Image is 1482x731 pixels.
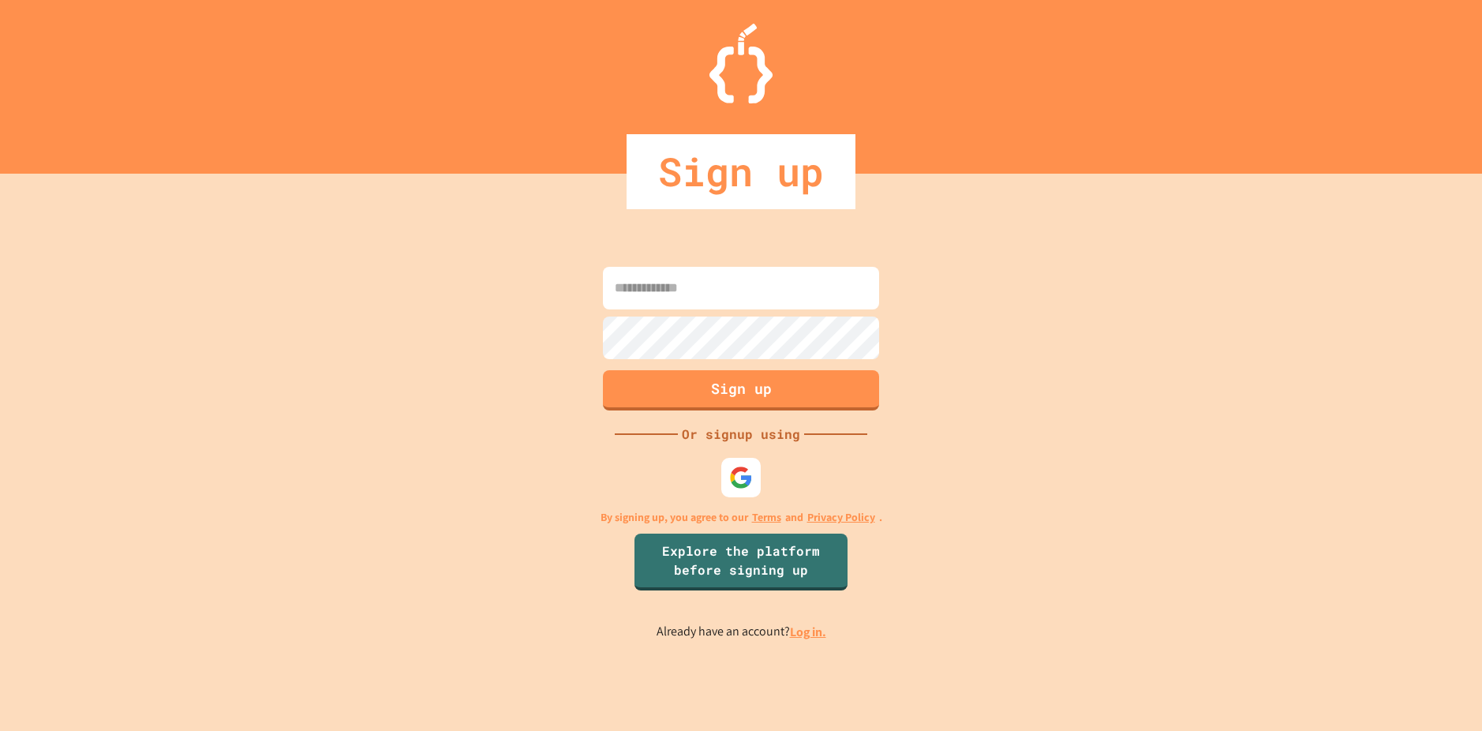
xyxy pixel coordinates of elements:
[627,134,855,209] div: Sign up
[601,509,882,526] p: By signing up, you agree to our and .
[752,509,781,526] a: Terms
[709,24,773,103] img: Logo.svg
[807,509,875,526] a: Privacy Policy
[603,370,879,410] button: Sign up
[729,466,753,489] img: google-icon.svg
[678,425,804,444] div: Or signup using
[657,622,826,642] p: Already have an account?
[790,624,826,640] a: Log in.
[634,534,848,590] a: Explore the platform before signing up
